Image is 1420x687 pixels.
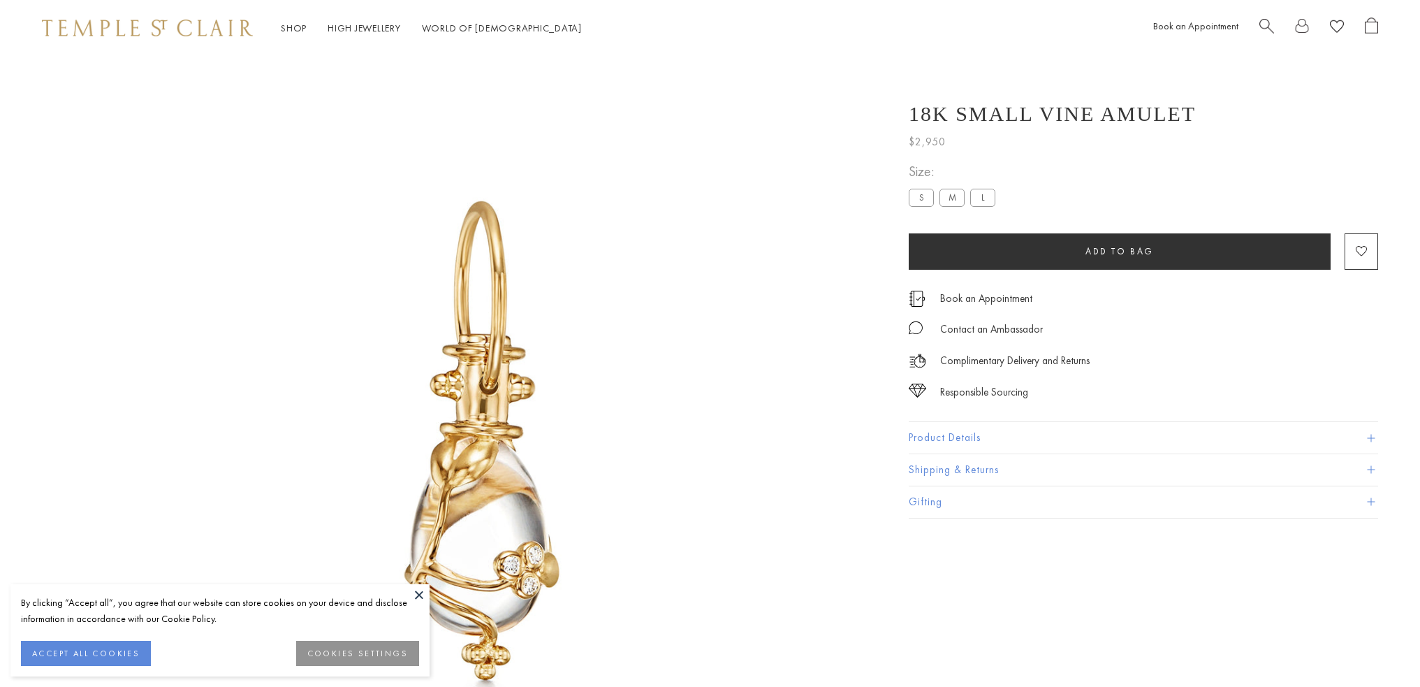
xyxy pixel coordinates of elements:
[909,384,926,398] img: icon_sourcing.svg
[1330,17,1344,39] a: View Wishlist
[1259,17,1274,39] a: Search
[909,352,926,370] img: icon_delivery.svg
[42,20,253,36] img: Temple St. Clair
[909,291,925,307] img: icon_appointment.svg
[21,641,151,666] button: ACCEPT ALL COOKIES
[21,595,419,627] div: By clicking “Accept all”, you agree that our website can store cookies on your device and disclos...
[281,22,307,34] a: ShopShop
[909,321,923,335] img: MessageIcon-01_2.svg
[909,486,1378,518] button: Gifting
[909,189,934,206] label: S
[940,352,1090,370] p: Complimentary Delivery and Returns
[281,20,582,37] nav: Main navigation
[909,422,1378,454] button: Product Details
[940,384,1028,401] div: Responsible Sourcing
[1085,245,1154,257] span: Add to bag
[328,22,401,34] a: High JewelleryHigh Jewellery
[909,133,946,151] span: $2,950
[1153,20,1238,32] a: Book an Appointment
[1365,17,1378,39] a: Open Shopping Bag
[422,22,582,34] a: World of [DEMOGRAPHIC_DATA]World of [DEMOGRAPHIC_DATA]
[970,189,995,206] label: L
[940,321,1043,338] div: Contact an Ambassador
[939,189,965,206] label: M
[296,641,419,666] button: COOKIES SETTINGS
[909,102,1196,126] h1: 18K Small Vine Amulet
[940,291,1032,306] a: Book an Appointment
[909,233,1331,270] button: Add to bag
[909,454,1378,486] button: Shipping & Returns
[909,160,1001,183] span: Size:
